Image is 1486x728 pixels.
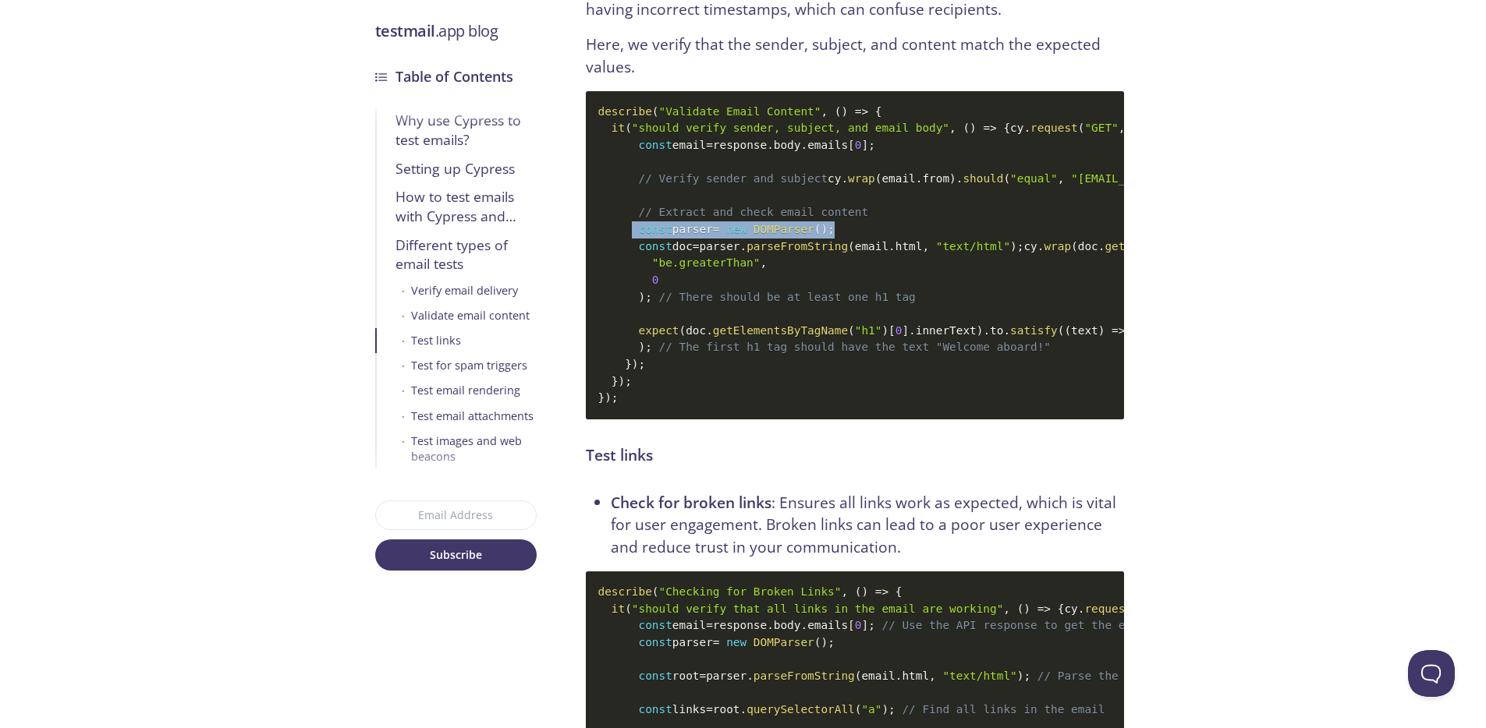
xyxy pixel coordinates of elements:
[1058,324,1065,337] span: (
[411,408,534,423] div: Test email attachments
[679,324,686,337] span: (
[1112,324,1125,337] span: =>
[395,187,537,225] div: How to test emails with Cypress and [DOMAIN_NAME]
[411,383,520,398] div: Test email rendering
[1084,122,1118,134] span: "GET"
[699,670,706,682] span: =
[814,636,821,648] span: (
[1098,240,1105,253] span: .
[402,333,405,348] span: •
[861,585,868,598] span: )
[747,703,855,716] span: querySelectorAll
[888,324,896,337] span: [
[896,585,903,598] span: {
[828,223,835,235] span: ;
[1105,240,1240,253] span: getElementsByTagName
[841,585,848,598] span: ,
[936,240,1010,253] span: "text/html"
[821,223,828,235] span: )
[1098,324,1105,337] span: )
[747,240,848,253] span: parseFromString
[767,619,774,631] span: .
[848,324,855,337] span: (
[645,291,652,303] span: ;
[868,139,875,151] span: ;
[612,375,619,387] span: }
[638,670,672,682] span: const
[638,139,672,151] span: const
[868,619,875,631] span: ;
[821,105,828,118] span: ,
[706,324,713,337] span: .
[652,256,761,269] span: "be.greaterThan"
[598,391,605,404] span: }
[659,341,1052,353] span: // The first h1 tag should have the text "Welcome aboard!"
[1003,324,1010,337] span: .
[625,358,632,370] span: }
[625,603,632,615] span: (
[638,223,672,235] span: const
[896,324,903,337] span: 0
[1003,603,1010,615] span: ,
[713,223,720,235] span: =
[841,172,848,185] span: .
[652,105,659,118] span: (
[739,703,747,716] span: .
[605,391,612,404] span: )
[754,223,814,235] span: DOMParser
[977,324,984,337] span: )
[1017,670,1024,682] span: )
[638,240,672,253] span: const
[586,34,1124,79] p: Here, we verify that the sender, subject, and content match the expected values.
[625,375,632,387] span: ;
[902,324,909,337] span: ]
[855,670,862,682] span: (
[855,105,868,118] span: =>
[1071,172,1274,185] span: " [EMAIL_ADDRESS][DOMAIN_NAME] "
[1058,603,1065,615] span: {
[713,636,720,648] span: =
[881,703,888,716] span: )
[586,444,1124,467] h3: Test links
[638,619,672,631] span: const
[848,619,855,631] span: [
[1071,324,1098,337] span: text
[747,670,754,682] span: .
[875,585,888,598] span: =>
[619,375,626,387] span: )
[855,139,862,151] span: 0
[658,585,841,598] span: "Checking for Broken Links"
[855,703,862,716] span: (
[922,240,929,253] span: ,
[1037,670,1261,682] span: // Parse the email's HTML content
[888,703,896,716] span: ;
[942,670,1016,682] span: "text/html"
[638,703,672,716] span: const
[848,172,875,185] span: wrap
[625,122,632,134] span: (
[855,585,862,598] span: (
[983,324,990,337] span: .
[611,492,1124,559] li: : Ensures all links work as expected, which is vital for user engagement. Broken links can lead t...
[402,408,405,423] span: •
[632,603,1004,615] span: "should verify that all links in the email are working"
[1044,240,1071,253] span: wrap
[726,636,747,648] span: new
[754,636,814,648] span: DOMParser
[1010,172,1058,185] span: "equal"
[395,158,537,178] div: Setting up Cypress
[888,240,896,253] span: .
[659,291,916,303] span: // There should be at least one h1 tag
[395,65,513,87] h3: Table of Contents
[713,324,848,337] span: getElementsByTagName
[1078,603,1085,615] span: .
[612,603,625,615] span: it
[1037,603,1051,615] span: =>
[1017,240,1024,253] span: ;
[612,391,619,404] span: ;
[375,500,537,530] input: Email Address
[902,703,1105,716] span: // Find all links in the email
[881,324,888,337] span: )
[949,122,956,134] span: ,
[963,172,1003,185] span: should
